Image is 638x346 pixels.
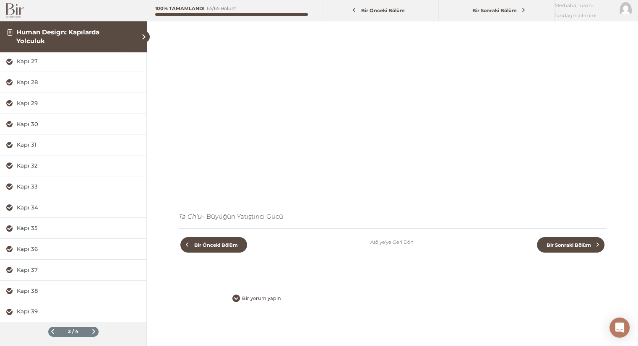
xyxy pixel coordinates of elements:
[555,0,613,21] span: Merhaba, rusan-fundagmail-com!
[6,120,140,128] a: Kapı 30
[356,8,409,13] span: Bir Önceki Bölüm
[178,212,607,222] p: – Büyüğün Yatıştırıcı Gücü
[441,3,552,18] a: Bir Sonraki Bölüm
[17,120,140,128] div: Kapı 30
[6,99,140,107] a: Kapı 29
[17,78,140,86] div: Kapı 28
[17,162,140,170] div: Kapı 32
[17,204,140,212] div: Kapı 34
[6,287,140,295] a: Kapı 38
[17,141,140,149] div: Kapı 31
[6,266,140,274] a: Kapı 37
[17,57,140,65] div: Kapı 27
[17,224,140,232] div: Kapı 35
[207,6,237,11] div: 65/65 Bölüm
[17,266,140,274] div: Kapı 37
[17,245,140,253] div: Kapı 36
[6,245,140,253] a: Kapı 36
[17,99,140,107] div: Kapı 29
[325,3,436,18] a: Bir Önceki Bölüm
[6,78,140,86] a: Kapı 28
[370,237,414,247] a: Atölye'ye Geri Dön
[17,183,140,191] div: Kapı 33
[240,295,286,301] span: Bir yorum yapın
[189,242,242,248] span: Bir Önceki Bölüm
[6,141,140,149] a: Kapı 31
[178,212,201,220] em: Ta Ch’u
[68,329,78,334] span: 2 / 4
[609,318,630,338] div: Open Intercom Messenger
[180,237,247,253] a: Bir Önceki Bölüm
[6,162,140,170] a: Kapı 32
[6,57,140,65] a: Kapı 27
[542,242,596,248] span: Bir Sonraki Bölüm
[6,224,140,232] a: Kapı 35
[6,307,140,315] a: Kapı 39
[537,237,604,253] a: Bir Sonraki Bölüm
[6,3,24,18] img: Bir Logo
[155,6,205,11] div: 100% Tamamlandı
[467,8,521,13] span: Bir Sonraki Bölüm
[17,287,140,295] div: Kapı 38
[17,307,140,315] div: Kapı 39
[6,204,140,212] a: Kapı 34
[6,183,140,191] a: Kapı 33
[16,28,99,44] a: Human Design: Kapılarda Yolculuk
